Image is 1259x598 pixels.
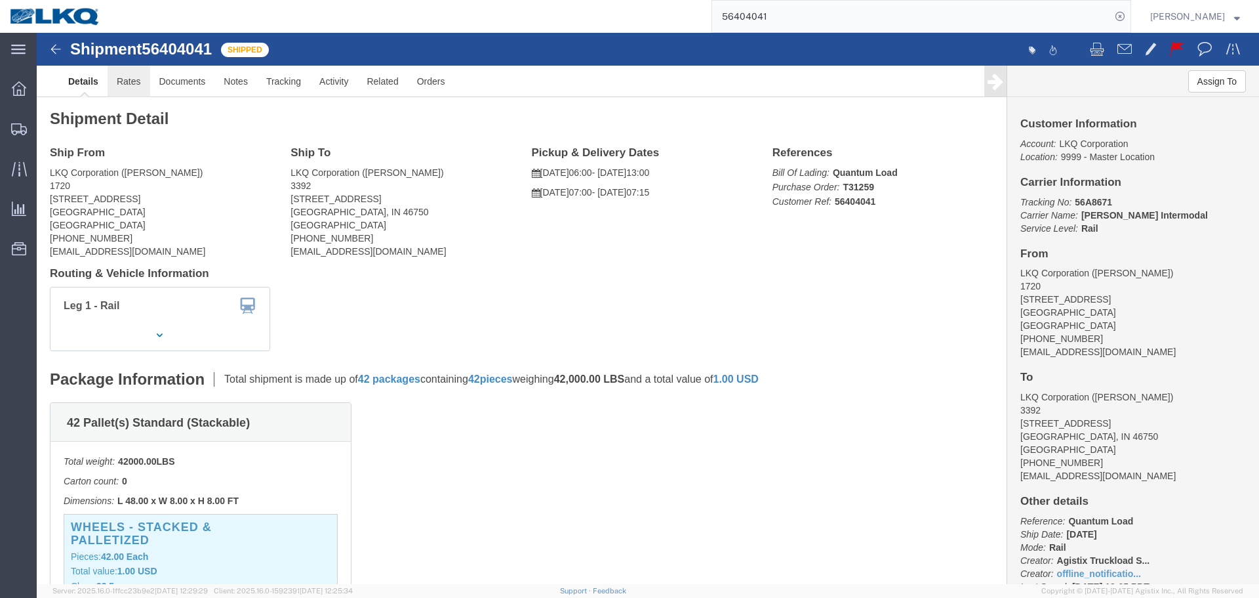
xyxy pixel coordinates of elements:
a: Feedback [593,587,626,595]
button: [PERSON_NAME] [1149,9,1241,24]
input: Search for shipment number, reference number [712,1,1111,32]
span: [DATE] 12:25:34 [300,587,353,595]
span: Lea Merryweather [1150,9,1225,24]
span: Client: 2025.16.0-1592391 [214,587,353,595]
a: Support [560,587,593,595]
span: [DATE] 12:29:29 [155,587,208,595]
iframe: FS Legacy Container [37,33,1259,584]
span: Server: 2025.16.0-1ffcc23b9e2 [52,587,208,595]
img: logo [9,7,101,26]
span: Copyright © [DATE]-[DATE] Agistix Inc., All Rights Reserved [1041,586,1243,597]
